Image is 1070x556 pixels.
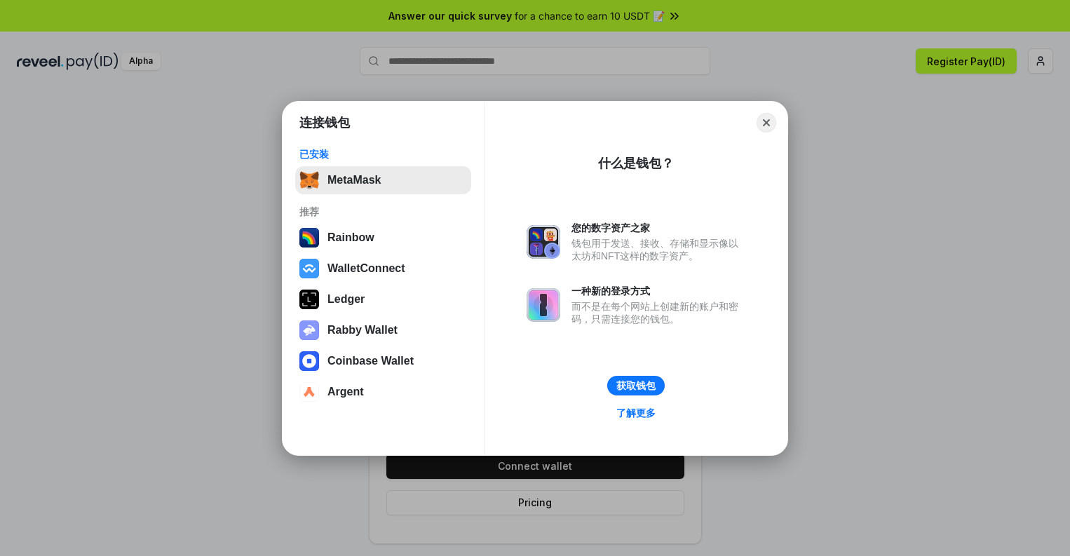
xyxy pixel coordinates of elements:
div: 一种新的登录方式 [571,285,745,297]
div: 而不是在每个网站上创建新的账户和密码，只需连接您的钱包。 [571,300,745,325]
button: WalletConnect [295,255,471,283]
div: 钱包用于发送、接收、存储和显示像以太坊和NFT这样的数字资产。 [571,237,745,262]
button: MetaMask [295,166,471,194]
div: Coinbase Wallet [327,355,414,367]
button: Coinbase Wallet [295,347,471,375]
button: Argent [295,378,471,406]
h1: 连接钱包 [299,114,350,131]
div: WalletConnect [327,262,405,275]
img: svg+xml,%3Csvg%20fill%3D%22none%22%20height%3D%2233%22%20viewBox%3D%220%200%2035%2033%22%20width%... [299,170,319,190]
img: svg+xml,%3Csvg%20xmlns%3D%22http%3A%2F%2Fwww.w3.org%2F2000%2Fsvg%22%20fill%3D%22none%22%20viewBox... [527,225,560,259]
img: svg+xml,%3Csvg%20width%3D%2228%22%20height%3D%2228%22%20viewBox%3D%220%200%2028%2028%22%20fill%3D... [299,382,319,402]
div: 获取钱包 [616,379,656,392]
a: 了解更多 [608,404,664,422]
div: 您的数字资产之家 [571,222,745,234]
img: svg+xml,%3Csvg%20width%3D%22120%22%20height%3D%22120%22%20viewBox%3D%220%200%20120%20120%22%20fil... [299,228,319,248]
div: Argent [327,386,364,398]
div: 推荐 [299,205,467,218]
button: Rainbow [295,224,471,252]
div: 已安装 [299,148,467,161]
div: Rainbow [327,231,374,244]
div: 了解更多 [616,407,656,419]
button: Close [757,113,776,133]
button: Rabby Wallet [295,316,471,344]
div: MetaMask [327,174,381,187]
img: svg+xml,%3Csvg%20width%3D%2228%22%20height%3D%2228%22%20viewBox%3D%220%200%2028%2028%22%20fill%3D... [299,259,319,278]
button: 获取钱包 [607,376,665,395]
img: svg+xml,%3Csvg%20xmlns%3D%22http%3A%2F%2Fwww.w3.org%2F2000%2Fsvg%22%20width%3D%2228%22%20height%3... [299,290,319,309]
div: Ledger [327,293,365,306]
button: Ledger [295,285,471,313]
img: svg+xml,%3Csvg%20width%3D%2228%22%20height%3D%2228%22%20viewBox%3D%220%200%2028%2028%22%20fill%3D... [299,351,319,371]
div: Rabby Wallet [327,324,398,337]
img: svg+xml,%3Csvg%20xmlns%3D%22http%3A%2F%2Fwww.w3.org%2F2000%2Fsvg%22%20fill%3D%22none%22%20viewBox... [299,320,319,340]
img: svg+xml,%3Csvg%20xmlns%3D%22http%3A%2F%2Fwww.w3.org%2F2000%2Fsvg%22%20fill%3D%22none%22%20viewBox... [527,288,560,322]
div: 什么是钱包？ [598,155,674,172]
